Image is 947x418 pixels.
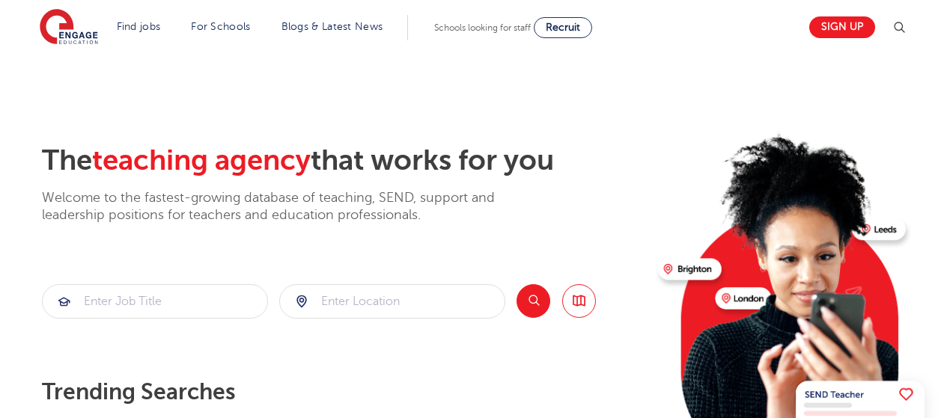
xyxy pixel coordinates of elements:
span: Recruit [546,22,580,33]
div: Submit [279,284,505,319]
p: Welcome to the fastest-growing database of teaching, SEND, support and leadership positions for t... [42,189,536,224]
span: Schools looking for staff [434,22,531,33]
h2: The that works for you [42,144,646,178]
input: Submit [280,285,505,318]
img: Engage Education [40,9,98,46]
a: Blogs & Latest News [281,21,383,32]
span: teaching agency [92,144,311,176]
a: Find jobs [117,21,161,32]
a: Sign up [809,16,875,38]
div: Submit [42,284,268,319]
a: Recruit [534,17,592,38]
a: For Schools [191,21,250,32]
input: Submit [43,285,267,318]
button: Search [517,284,550,318]
p: Trending searches [42,378,646,405]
